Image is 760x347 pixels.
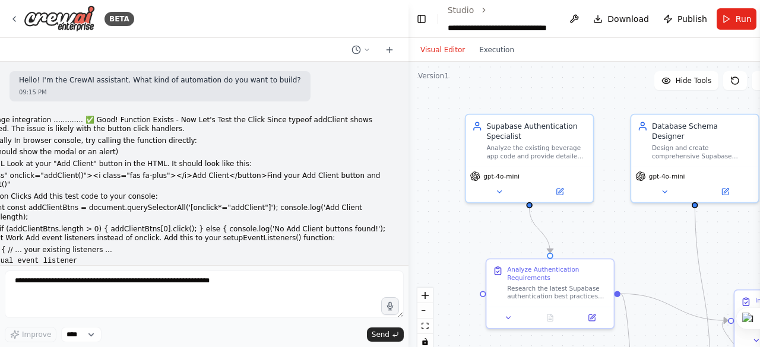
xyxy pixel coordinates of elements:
div: Analyze Authentication RequirementsResearch the latest Supabase authentication best practices and... [486,259,615,329]
button: Publish [658,8,712,30]
div: Database Schema DesignerDesign and create comprehensive Supabase database schema for the beverage... [630,114,759,203]
img: Logo [24,5,95,32]
div: Supabase Authentication SpecialistAnalyze the existing beverage app code and provide detailed imp... [465,114,594,203]
div: Database Schema Designer [652,121,752,142]
button: Open in side panel [696,186,754,198]
g: Edge from fee11bdf-898b-40de-bab1-e6683a76615b to f55dffbe-c0e1-446f-9d26-ccaeb843ea5d [524,208,555,253]
button: Send [367,327,404,342]
p: Hello! I'm the CrewAI assistant. What kind of automation do you want to build? [19,76,301,85]
div: BETA [104,12,134,26]
button: Open in side panel [530,186,588,198]
div: Supabase Authentication Specialist [486,121,587,142]
button: Click to speak your automation idea [381,297,399,315]
span: gpt-4o-mini [483,172,520,180]
span: Publish [677,13,707,25]
button: Execution [472,43,521,57]
button: Improve [5,327,56,342]
button: No output available [528,311,572,324]
div: Analyze Authentication Requirements [507,266,607,282]
span: Improve [22,330,51,339]
span: Run [736,13,752,25]
a: Studio [448,5,474,15]
button: Switch to previous chat [347,43,375,57]
button: Hide Tools [654,71,719,90]
button: zoom out [417,303,433,319]
button: Start a new chat [380,43,399,57]
span: gpt-4o-mini [649,172,685,180]
button: Open in side panel [574,311,610,324]
button: fit view [417,319,433,334]
div: Analyze the existing beverage app code and provide detailed implementation guidance for integrati... [486,144,587,160]
div: Research the latest Supabase authentication best practices and analyze the current beverage app c... [507,284,607,301]
span: Download [607,13,649,25]
button: zoom in [417,288,433,303]
button: Run [717,8,756,30]
span: Send [372,330,389,339]
button: Hide left sidebar [416,11,428,27]
button: Visual Editor [413,43,472,57]
span: Hide Tools [676,76,712,85]
div: 09:15 PM [19,88,301,97]
button: Download [588,8,654,30]
nav: breadcrumb [448,4,556,34]
div: Version 1 [418,71,449,81]
g: Edge from f55dffbe-c0e1-446f-9d26-ccaeb843ea5d to beeaf0f3-5d26-4f0b-90cb-be890c5ec606 [620,288,728,326]
div: Design and create comprehensive Supabase database schema for the beverage tracking application, i... [652,144,752,160]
